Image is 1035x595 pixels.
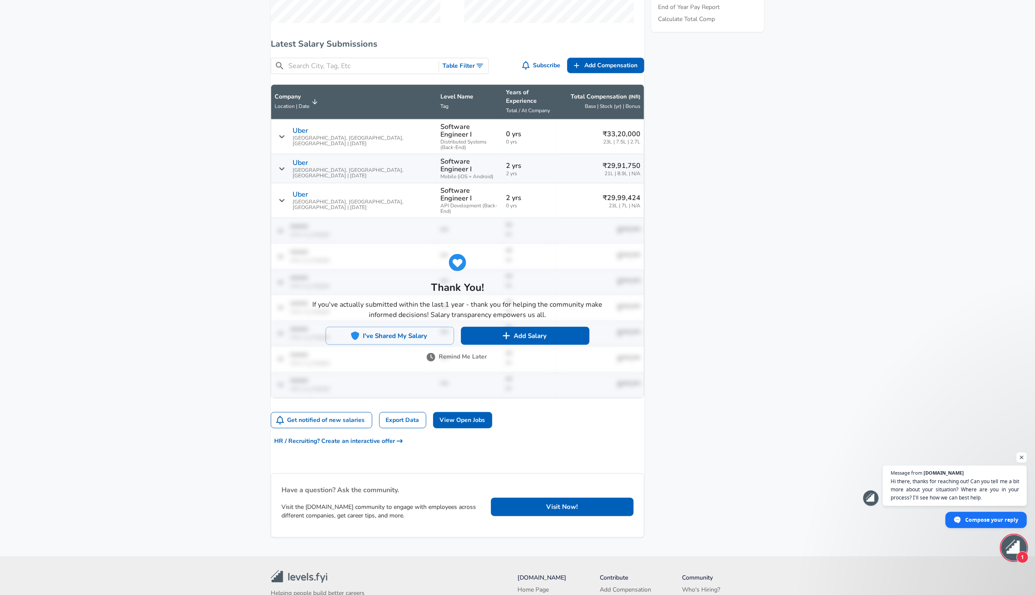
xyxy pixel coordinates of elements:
[559,93,640,111] span: Total Compensation (INR) Base | Stock (yr) | Bonus
[351,332,359,340] img: svg+xml;base64,PHN2ZyB4bWxucz0iaHR0cDovL3d3dy53My5vcmcvMjAwMC9zdmciIGZpbGw9IiMyNjhERUMiIHZpZXdCb3...
[293,159,308,167] p: Uber
[271,570,327,583] img: levels.fyi
[603,171,640,176] span: 21L | 8.9L | N/A
[293,191,308,198] p: Uber
[461,327,589,345] button: Add Salary
[271,37,644,51] h6: Latest Salary Submissions
[293,127,308,135] p: Uber
[441,158,499,173] p: Software Engineer I
[439,58,488,74] button: Toggle Search Filters
[965,512,1018,527] span: Compose your reply
[603,193,640,203] p: ₹29,99,424
[293,135,434,147] span: [GEOGRAPHIC_DATA], [GEOGRAPHIC_DATA], [GEOGRAPHIC_DATA] | [DATE]
[603,161,640,171] p: ₹29,91,750
[433,412,492,429] a: View Open Jobs
[1001,535,1027,561] div: Open chat
[281,503,484,520] p: Visit the [DOMAIN_NAME] community to engage with employees across different companies, get career...
[682,574,764,582] li: Community
[584,60,637,71] span: Add Compensation
[603,139,640,145] span: 23L | 7.5L | 2.7L
[441,139,499,150] span: Distributed Systems (Back-End)
[1017,551,1029,563] span: 1
[271,413,372,428] button: Get notified of new salaries
[506,129,553,139] p: 0 yrs
[506,203,553,209] span: 0 yrs
[658,3,720,12] a: End of Year Pay Report
[502,332,511,340] img: svg+xml;base64,PHN2ZyB4bWxucz0iaHR0cDovL3d3dy53My5vcmcvMjAwMC9zdmciIGZpbGw9IiNmZmZmZmYiIHZpZXdCb3...
[441,93,499,101] p: Level Name
[441,187,499,202] p: Software Engineer I
[891,477,1019,502] span: Hi there, thanks for reaching out! Can you tell me a bit more about your situation? Where are you...
[506,193,553,203] p: 2 yrs
[517,586,550,594] a: Home Page
[274,436,403,447] span: HR / Recruiting? Create an interactive offer
[491,498,634,516] a: Visit Now!
[275,93,309,101] p: Company
[326,327,454,345] button: I've Shared My Salary
[506,88,553,105] p: Years of Experience
[603,129,640,139] p: ₹33,20,000
[441,123,499,138] p: Software Engineer I
[441,174,499,179] span: Mobile (iOS + Android)
[427,353,435,362] img: svg+xml;base64,PHN2ZyB4bWxucz0iaHR0cDovL3d3dy53My5vcmcvMjAwMC9zdmciIGZpbGw9IiM3NTc1NzUiIHZpZXdCb3...
[271,84,644,398] table: Salary Submissions
[567,58,644,74] a: Add Compensation
[293,167,434,179] span: [GEOGRAPHIC_DATA], [GEOGRAPHIC_DATA], [GEOGRAPHIC_DATA] | [DATE]
[891,470,922,475] span: Message from
[275,93,320,111] span: CompanyLocation | Date
[658,15,715,24] a: Calculate Total Comp
[628,93,640,101] button: (INR)
[441,203,499,214] span: API Development (Back-End)
[506,171,553,176] span: 2 yrs
[520,58,564,74] button: Subscribe
[281,484,484,496] h6: Have a question? Ask the community.
[379,412,426,429] a: Export Data
[506,161,553,171] p: 2 yrs
[600,574,682,582] li: Contribute
[585,103,640,110] span: Base | Stock (yr) | Bonus
[449,254,466,271] img: svg+xml;base64,PHN2ZyB4bWxucz0iaHR0cDovL3d3dy53My5vcmcvMjAwMC9zdmciIGZpbGw9IiMyNjhERUMiIHZpZXdCb3...
[441,103,449,110] span: Tag
[428,352,487,362] button: Remind Me Later
[506,107,550,114] span: Total / At Company
[288,61,435,72] input: Search City, Tag, Etc
[603,203,640,209] span: 23L | 7L | N/A
[271,434,406,449] button: HR / Recruiting? Create an interactive offer
[571,93,640,101] p: Total Compensation
[506,139,553,145] span: 0 yrs
[312,281,603,294] h5: Thank You!
[293,199,434,210] span: [GEOGRAPHIC_DATA], [GEOGRAPHIC_DATA], [GEOGRAPHIC_DATA] | [DATE]
[924,470,964,475] span: [DOMAIN_NAME]
[517,574,600,582] li: [DOMAIN_NAME]
[312,299,603,320] p: If you've actually submitted within the last 1 year - thank you for helping the community make in...
[275,103,309,110] span: Location | Date
[682,586,721,594] a: Who's Hiring?
[600,586,652,594] a: Add Compensation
